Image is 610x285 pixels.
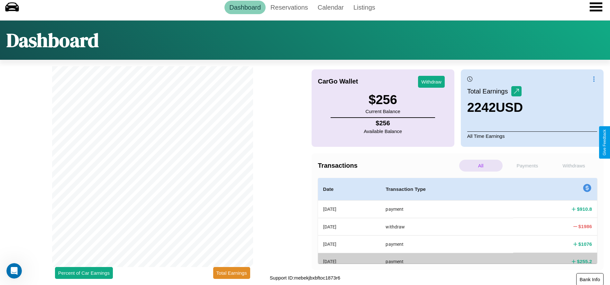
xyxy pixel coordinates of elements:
p: Payments [506,160,549,172]
h4: CarGo Wallet [318,78,358,85]
h4: $ 1076 [578,241,592,247]
h4: $ 256 [364,120,402,127]
table: simple table [318,178,597,270]
th: [DATE] [318,253,381,270]
button: Percent of Car Earnings [55,267,113,279]
a: Listings [349,1,380,14]
iframe: Intercom live chat [6,263,22,279]
p: Support ID: mebekjbxbftoc1873r6 [270,273,340,282]
button: Total Earnings [213,267,250,279]
th: [DATE] [318,236,381,253]
th: payment [380,236,513,253]
h4: Transaction Type [386,185,508,193]
a: Calendar [313,1,349,14]
h3: 2242 USD [467,100,523,115]
p: Withdraws [552,160,596,172]
h1: Dashboard [6,27,99,53]
h4: $ 1986 [578,223,592,230]
th: payment [380,253,513,270]
div: Give Feedback [602,129,607,156]
h4: $ 255.2 [577,258,592,265]
p: Available Balance [364,127,402,136]
h4: $ 910.8 [577,206,592,212]
p: All [459,160,503,172]
h4: Date [323,185,376,193]
p: All Time Earnings [467,131,597,140]
a: Reservations [266,1,313,14]
th: [DATE] [318,200,381,218]
th: payment [380,200,513,218]
p: Total Earnings [467,85,511,97]
th: [DATE] [318,218,381,235]
h4: Transactions [318,162,458,169]
a: Dashboard [224,1,266,14]
button: Withdraw [418,76,445,88]
h3: $ 256 [365,93,400,107]
p: Current Balance [365,107,400,116]
th: withdraw [380,218,513,235]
